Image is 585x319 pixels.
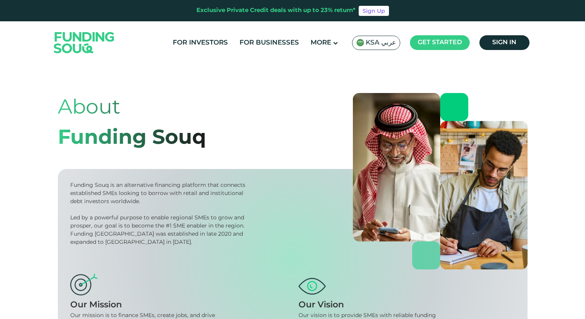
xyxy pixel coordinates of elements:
a: For Investors [171,36,230,49]
img: Logo [46,23,122,62]
span: Sign in [492,40,516,45]
div: About [58,93,206,123]
span: KSA عربي [366,38,396,47]
img: SA Flag [356,39,364,47]
a: Sign in [479,35,529,50]
img: vision [299,278,326,294]
span: Get started [418,40,462,45]
div: Led by a powerful purpose to enable regional SMEs to grow and prosper, our goal is to become the ... [70,214,248,247]
div: Our Vision [299,299,515,312]
span: More [311,40,331,46]
img: mission [70,274,97,295]
a: Sign Up [359,6,389,16]
div: Exclusive Private Credit deals with up to 23% return* [196,6,356,15]
a: For Businesses [238,36,301,49]
div: Funding Souq [58,123,206,153]
img: about-us-banner [353,93,528,269]
div: Funding Souq is an alternative financing platform that connects established SMEs looking to borro... [70,181,248,206]
div: Our Mission [70,299,287,312]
